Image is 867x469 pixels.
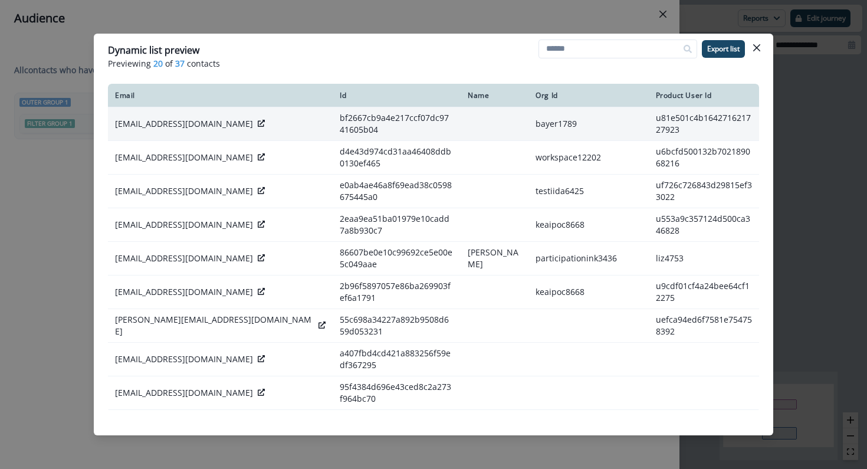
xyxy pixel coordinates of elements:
[649,141,759,175] td: u6bcfd500132b702189068216
[528,276,648,309] td: keaipoc8668
[175,57,185,70] span: 37
[340,91,454,100] div: Id
[115,286,253,298] p: [EMAIL_ADDRESS][DOMAIN_NAME]
[153,57,163,70] span: 20
[108,57,759,70] p: Previewing of contacts
[115,91,326,100] div: Email
[115,118,253,130] p: [EMAIL_ADDRESS][DOMAIN_NAME]
[649,276,759,309] td: u9cdf01cf4a24bee64cf12275
[528,175,648,208] td: testiida6425
[461,242,528,276] td: [PERSON_NAME]
[528,107,648,141] td: bayer1789
[333,276,461,309] td: 2b96f5897057e86ba269903fef6a1791
[108,43,199,57] p: Dynamic list preview
[333,141,461,175] td: d4e43d974cd31aa46408ddb0130ef465
[656,91,752,100] div: Product User Id
[115,219,253,231] p: [EMAIL_ADDRESS][DOMAIN_NAME]
[649,107,759,141] td: u81e501c4b164271621727923
[115,353,253,365] p: [EMAIL_ADDRESS][DOMAIN_NAME]
[333,410,461,444] td: be4a0eeabcba3102d3fb685781887822
[747,38,766,57] button: Close
[333,376,461,410] td: 95f4384d696e43ced8c2a273f964bc70
[536,91,641,100] div: Org Id
[333,309,461,343] td: 55c698a34227a892b9508d659d053231
[702,40,745,58] button: Export list
[528,208,648,242] td: keaipoc8668
[649,242,759,276] td: liz4753
[707,45,740,53] p: Export list
[333,242,461,276] td: 86607be0e10c99692ce5e00e5c049aae
[115,152,253,163] p: [EMAIL_ADDRESS][DOMAIN_NAME]
[468,91,521,100] div: Name
[115,314,314,337] p: [PERSON_NAME][EMAIL_ADDRESS][DOMAIN_NAME]
[649,309,759,343] td: uefca94ed6f7581e754758392
[333,343,461,376] td: a407fbd4cd421a883256f59edf367295
[528,242,648,276] td: participationink3436
[333,208,461,242] td: 2eaa9ea51ba01979e10cadd7a8b930c7
[115,387,253,399] p: [EMAIL_ADDRESS][DOMAIN_NAME]
[333,175,461,208] td: e0ab4ae46a8f69ead38c0598675445a0
[333,107,461,141] td: bf2667cb9a4e217ccf07dc9741605b04
[649,175,759,208] td: uf726c726843d29815ef33022
[115,185,253,197] p: [EMAIL_ADDRESS][DOMAIN_NAME]
[115,252,253,264] p: [EMAIL_ADDRESS][DOMAIN_NAME]
[649,208,759,242] td: u553a9c357124d500ca346828
[528,141,648,175] td: workspace12202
